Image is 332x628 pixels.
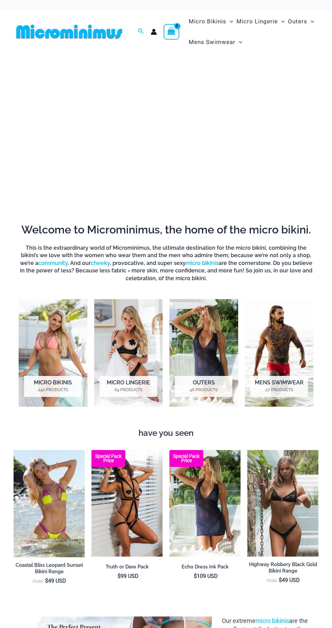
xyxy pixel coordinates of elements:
bdi: 49 USD [45,578,66,584]
a: Truth or Dare Black 1905 Bodysuit 611 Micro 07 Truth or Dare Black 1905 Bodysuit 611 Micro 06Trut... [91,450,163,557]
h2: Mens Swimwear [250,376,308,397]
a: Mens SwimwearMenu ToggleMenu Toggle [187,32,244,52]
span: Outers [288,13,307,30]
a: Visit product category Outers [169,299,238,407]
h2: Echo Dress Ink Pack [169,564,241,570]
mark: 240 Products [24,387,82,393]
h2: Micro Lingerie [100,376,157,397]
img: Mens Swimwear [245,299,314,407]
a: OutersMenu ToggleMenu Toggle [286,11,316,32]
h2: Truth or Dare Pack [91,564,163,570]
a: Micro BikinisMenu ToggleMenu Toggle [187,11,235,32]
a: Echo Dress Ink Pack [169,564,241,573]
span: Menu Toggle [307,13,314,30]
a: Highway Robbery Black Gold 359 Clip Top 439 Clip Bottom 01v2Highway Robbery Black Gold 359 Clip T... [247,450,318,557]
a: Echo Ink 5671 Dress 682 Thong 07 Echo Ink 5671 Dress 682 Thong 08Echo Ink 5671 Dress 682 Thong 08 [169,450,241,557]
h2: Welcome to Microminimus, the home of the micro bikini. [19,223,313,237]
a: micro bikinis [186,260,219,266]
a: cheeky [91,260,110,266]
span: $ [118,573,121,579]
b: Special Pack Price [169,454,203,463]
h2: Coastal Bliss Leopard Sunset Bikini Range [14,562,85,575]
a: community [38,260,68,266]
mark: 64 Products [100,387,157,393]
span: From: [33,579,43,584]
h2: Micro Bikinis [24,376,82,397]
mark: 46 Products [175,387,232,393]
span: Menu Toggle [235,33,242,51]
bdi: 49 USD [279,577,300,583]
b: Special Pack Price [91,454,125,463]
span: From: [266,579,277,583]
nav: Site Navigation [186,10,318,53]
mark: 27 Products [250,387,308,393]
span: Mens Swimwear [189,33,235,51]
img: Micro Bikinis [19,299,87,407]
h2: Highway Robbery Black Gold Bikini Range [247,561,318,574]
a: Micro LingerieMenu ToggleMenu Toggle [235,11,286,32]
a: Search icon link [138,27,144,36]
img: Highway Robbery Black Gold 359 Clip Top 439 Clip Bottom 01v2 [247,450,318,557]
a: Visit product category Micro Bikinis [19,299,87,407]
img: Micro Lingerie [94,299,163,407]
img: Truth or Dare Black 1905 Bodysuit 611 Micro 07 [91,450,163,557]
img: MM SHOP LOGO FLAT [14,24,125,39]
a: Truth or Dare Pack [91,564,163,573]
h2: Outers [175,376,232,397]
bdi: 109 USD [194,573,218,579]
img: Echo Ink 5671 Dress 682 Thong 07 [169,450,241,557]
span: $ [45,578,48,584]
bdi: 99 USD [118,573,139,579]
h4: have you seen [14,428,318,438]
img: Outers [169,299,238,407]
a: Account icon link [151,29,157,35]
span: Menu Toggle [226,13,233,30]
img: Coastal Bliss Leopard Sunset 3171 Tri Top 4371 Thong Bikini 06 [14,450,85,557]
a: Highway Robbery Black Gold Bikini Range [247,561,318,577]
span: Micro Bikinis [189,13,226,30]
span: $ [194,573,197,579]
a: micro bikinis [255,617,289,624]
a: Visit product category Mens Swimwear [245,299,314,407]
span: Menu Toggle [278,13,285,30]
span: $ [279,577,282,583]
h6: This is the extraordinary world of Microminimus, the ultimate destination for the micro bikini, c... [19,244,313,282]
span: Micro Lingerie [236,13,278,30]
a: Coastal Bliss Leopard Sunset Bikini Range [14,562,85,577]
a: Coastal Bliss Leopard Sunset 3171 Tri Top 4371 Thong Bikini 06Coastal Bliss Leopard Sunset 3171 T... [14,450,85,557]
a: View Shopping Cart, empty [164,24,179,40]
a: Visit product category Micro Lingerie [94,299,163,407]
